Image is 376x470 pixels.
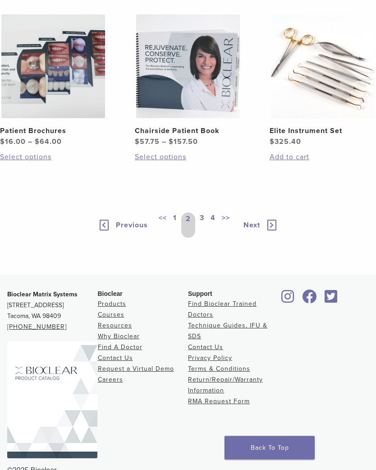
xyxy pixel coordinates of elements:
[98,355,133,362] a: Contact Us
[220,213,232,238] a: >>
[98,333,140,341] a: Why Bioclear
[136,15,240,119] img: Chairside Patient Book
[135,138,160,147] bdi: 57.75
[188,365,250,373] a: Terms & Conditions
[7,323,67,331] a: [PHONE_NUMBER]
[270,126,376,137] h2: Elite Instrument Set
[169,138,174,147] span: $
[209,213,217,238] a: 4
[98,322,132,330] a: Resources
[188,290,212,298] span: Support
[135,152,241,163] a: Select options for “Chairside Patient Book”
[171,213,179,238] a: 1
[116,221,148,230] span: Previous
[322,295,341,304] a: Bioclear
[98,311,124,319] a: Courses
[98,300,126,308] a: Products
[98,376,123,384] a: Careers
[188,398,250,405] a: RMA Request Form
[270,138,301,147] bdi: 325.40
[181,213,195,238] a: 2
[243,221,260,230] span: Next
[135,126,241,137] h2: Chairside Patient Book
[188,344,223,351] a: Contact Us
[299,295,320,304] a: Bioclear
[135,138,140,147] span: $
[28,138,32,147] span: –
[1,15,105,119] img: Patient Brochures
[135,15,241,147] a: Chairside Patient BookChairside Patient Book
[7,291,78,299] strong: Bioclear Matrix Systems
[270,152,376,163] a: Add to cart: “Elite Instrument Set”
[188,355,232,362] a: Privacy Policy
[270,15,376,147] a: Elite Instrument SetElite Instrument Set $325.40
[98,344,142,351] a: Find A Doctor
[225,436,315,460] a: Back To Top
[188,376,263,395] a: Return/Repair/Warranty Information
[7,342,97,459] img: Bioclear
[98,365,174,373] a: Request a Virtual Demo
[7,290,98,333] p: [STREET_ADDRESS] Tacoma, WA 98409
[98,290,123,298] span: Bioclear
[169,138,198,147] bdi: 157.50
[198,213,206,238] a: 3
[162,138,166,147] span: –
[188,300,257,319] a: Find Bioclear Trained Doctors
[279,295,298,304] a: Bioclear
[35,138,62,147] bdi: 64.00
[188,322,267,341] a: Technique Guides, IFU & SDS
[35,138,40,147] span: $
[157,213,169,238] a: <<
[270,138,275,147] span: $
[271,15,375,119] img: Elite Instrument Set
